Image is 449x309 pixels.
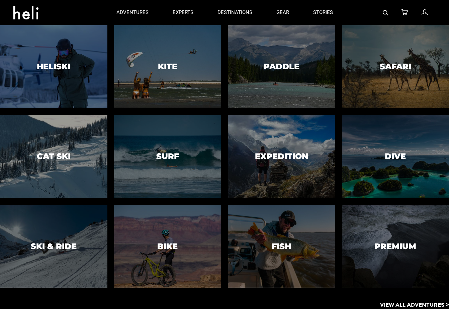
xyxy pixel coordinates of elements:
h3: Safari [380,62,411,71]
p: View All Adventures > [380,301,449,309]
h3: Heliski [37,62,70,71]
h3: Ski & Ride [31,242,77,251]
h3: Premium [374,242,416,251]
h3: Fish [272,242,291,251]
h3: Expedition [255,152,308,161]
p: destinations [217,9,252,16]
h3: Paddle [264,62,299,71]
p: adventures [116,9,149,16]
h3: Bike [157,242,178,251]
h3: Cat Ski [37,152,71,161]
h3: Surf [156,152,179,161]
p: experts [173,9,193,16]
h3: Dive [385,152,406,161]
h3: Kite [158,62,177,71]
img: search-bar-icon.svg [383,10,388,15]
